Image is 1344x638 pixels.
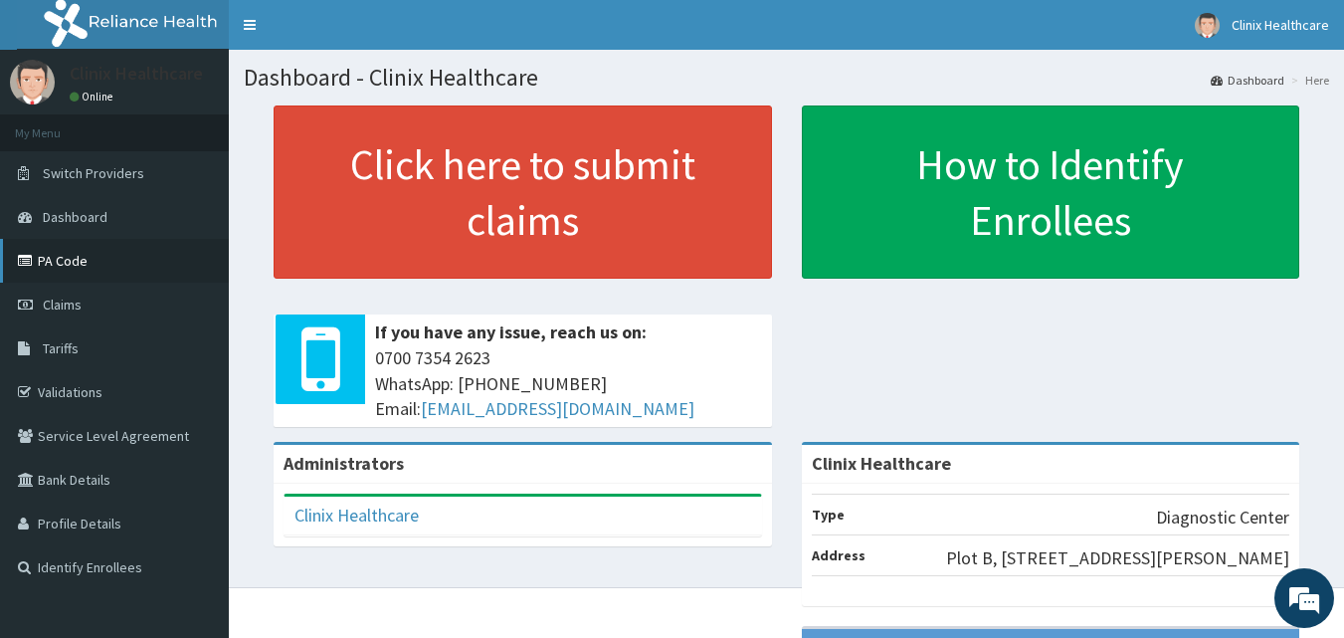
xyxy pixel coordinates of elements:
b: Address [812,546,865,564]
b: Administrators [284,452,404,475]
span: Switch Providers [43,164,144,182]
span: Tariffs [43,339,79,357]
h1: Dashboard - Clinix Healthcare [244,65,1329,91]
b: Type [812,506,845,524]
a: How to Identify Enrollees [802,106,1300,279]
a: Clinix Healthcare [294,504,419,527]
span: Claims [43,296,82,314]
strong: Clinix Healthcare [812,452,951,475]
a: Online [70,90,117,104]
p: Plot B, [STREET_ADDRESS][PERSON_NAME] [946,545,1289,571]
p: Clinix Healthcare [70,65,203,83]
span: Clinix Healthcare [1232,16,1329,34]
img: User Image [1195,13,1220,38]
a: Dashboard [1211,72,1284,89]
b: If you have any issue, reach us on: [375,320,647,343]
span: 0700 7354 2623 WhatsApp: [PHONE_NUMBER] Email: [375,345,762,422]
a: Click here to submit claims [274,106,772,279]
a: [EMAIL_ADDRESS][DOMAIN_NAME] [421,397,694,420]
span: Dashboard [43,208,107,226]
img: User Image [10,60,55,105]
li: Here [1286,72,1329,89]
p: Diagnostic Center [1156,505,1289,531]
